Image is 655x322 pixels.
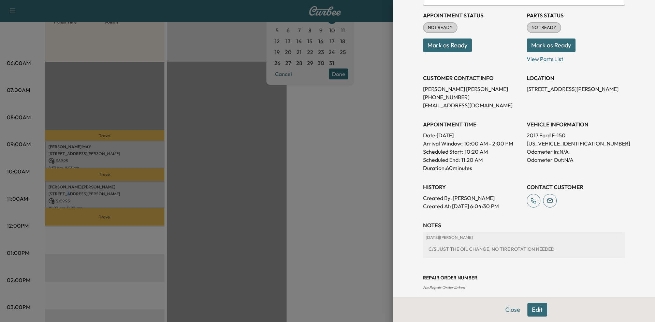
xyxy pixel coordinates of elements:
[423,164,521,172] p: Duration: 60 minutes
[501,303,525,317] button: Close
[426,235,622,240] p: [DATE] | [PERSON_NAME]
[527,139,625,148] p: [US_VEHICLE_IDENTIFICATION_NUMBER]
[423,101,521,109] p: [EMAIL_ADDRESS][DOMAIN_NAME]
[527,148,625,156] p: Odometer In: N/A
[527,131,625,139] p: 2017 Ford F-150
[527,85,625,93] p: [STREET_ADDRESS][PERSON_NAME]
[423,221,625,229] h3: NOTES
[423,274,625,281] h3: Repair Order number
[527,156,625,164] p: Odometer Out: N/A
[423,183,521,191] h3: History
[527,183,625,191] h3: CONTACT CUSTOMER
[461,156,483,164] p: 11:20 AM
[527,120,625,128] h3: VEHICLE INFORMATION
[527,24,561,31] span: NOT READY
[423,139,521,148] p: Arrival Window:
[423,11,521,19] h3: Appointment Status
[464,139,513,148] span: 10:00 AM - 2:00 PM
[423,148,463,156] p: Scheduled Start:
[423,120,521,128] h3: APPOINTMENT TIME
[423,93,521,101] p: [PHONE_NUMBER]
[423,74,521,82] h3: CUSTOMER CONTACT INFO
[423,285,465,290] span: No Repair Order linked
[426,243,622,255] div: C/S JUST THE OIL CHANGE, NO TIRE ROTATION NEEDED
[424,24,457,31] span: NOT READY
[423,85,521,93] p: [PERSON_NAME] [PERSON_NAME]
[423,156,460,164] p: Scheduled End:
[423,202,521,210] p: Created At : [DATE] 6:04:30 PM
[423,131,521,139] p: Date: [DATE]
[527,74,625,82] h3: LOCATION
[423,39,472,52] button: Mark as Ready
[465,148,488,156] p: 10:20 AM
[527,39,576,52] button: Mark as Ready
[527,52,625,63] p: View Parts List
[527,11,625,19] h3: Parts Status
[423,194,521,202] p: Created By : [PERSON_NAME]
[527,303,547,317] button: Edit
